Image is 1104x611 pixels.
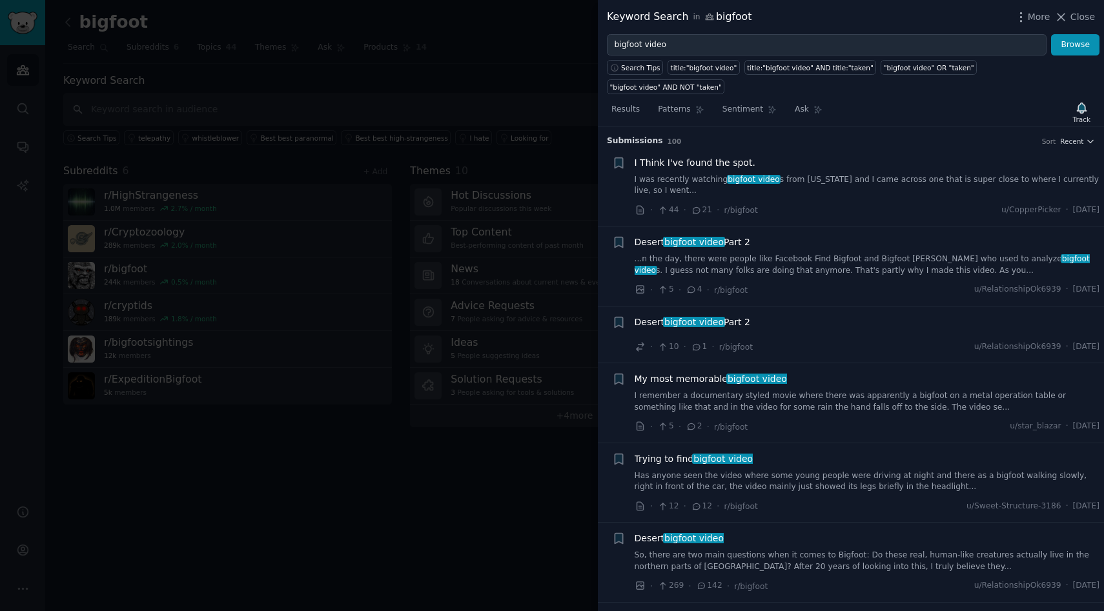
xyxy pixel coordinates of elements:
span: · [684,499,686,513]
span: Patterns [658,104,690,115]
span: More [1028,10,1050,24]
span: 21 [691,205,712,216]
button: Close [1054,10,1095,24]
a: I remember a documentary styled movie where there was apparently a bigfoot on a metal operation t... [635,390,1100,413]
div: title:"bigfoot video" [671,63,737,72]
span: Submission s [607,135,663,147]
a: Desertbigfoot videoPart 2 [635,316,750,329]
div: title:"bigfoot video" AND title:"taken" [747,63,874,72]
span: 10 [657,341,679,353]
button: Browse [1051,34,1099,56]
span: · [650,499,653,513]
span: Desert Part 2 [635,316,750,329]
span: [DATE] [1073,580,1099,592]
button: More [1014,10,1050,24]
button: Track [1068,99,1095,126]
span: r/bigfoot [714,423,748,432]
span: · [1066,421,1068,432]
span: · [727,579,730,593]
span: 5 [657,421,673,432]
span: u/star_blazar [1010,421,1061,432]
span: Ask [795,104,809,115]
span: Results [611,104,640,115]
a: Sentiment [718,99,781,126]
a: Desertbigfoot videoPart 2 [635,235,750,249]
span: · [650,579,653,593]
button: Search Tips [607,60,663,75]
span: [DATE] [1073,501,1099,512]
span: · [688,579,691,593]
div: Track [1073,115,1090,124]
span: Close [1070,10,1095,24]
span: u/Sweet-Structure-3186 [966,501,1061,512]
span: r/bigfoot [724,206,758,215]
span: · [717,499,719,513]
button: Recent [1060,137,1095,146]
span: r/bigfoot [714,286,748,295]
span: · [679,283,681,297]
span: Sentiment [722,104,763,115]
span: u/CopperPicker [1001,205,1061,216]
span: · [1066,284,1068,295]
span: 1 [691,341,707,353]
span: Recent [1060,137,1083,146]
span: Desert Part 2 [635,235,750,249]
span: Search Tips [621,63,660,72]
span: · [684,203,686,217]
div: "bigfoot video" AND NOT "taken" [610,83,722,92]
span: [DATE] [1073,205,1099,216]
input: Try a keyword related to your business [607,34,1047,56]
span: 269 [657,580,684,592]
span: [DATE] [1073,341,1099,353]
div: Keyword Search bigfoot [607,9,751,25]
span: Desert [635,532,724,545]
span: bigfoot video [727,175,781,184]
a: Desertbigfoot video [635,532,724,545]
span: bigfoot video [663,317,724,327]
span: r/bigfoot [734,582,768,591]
a: "bigfoot video" AND NOT "taken" [607,79,724,94]
a: Trying to findbigfoot video [635,452,753,466]
span: 4 [686,284,702,295]
span: 12 [657,501,679,512]
span: · [707,283,710,297]
div: "bigfoot video" OR "taken" [884,63,974,72]
span: Trying to find [635,452,753,466]
a: Has anyone seen the video where some young people were driving at night and there as a bigfoot wa... [635,470,1100,493]
span: · [1066,580,1068,592]
a: I was recently watchingbigfoot videos from [US_STATE] and I came across one that is super close t... [635,174,1100,197]
a: title:"bigfoot video" [668,60,740,75]
span: u/RelationshipOk6939 [974,341,1061,353]
a: title:"bigfoot video" AND title:"taken" [744,60,877,75]
span: · [717,203,719,217]
span: bigfoot video [663,237,724,247]
span: r/bigfoot [724,502,758,511]
span: bigfoot video [663,533,724,543]
span: · [711,340,714,354]
a: Results [607,99,644,126]
div: Sort [1042,137,1056,146]
span: · [650,340,653,354]
a: "bigfoot video" OR "taken" [881,60,977,75]
span: bigfoot video [692,454,753,464]
span: · [650,203,653,217]
span: u/RelationshipOk6939 [974,580,1061,592]
a: Patterns [653,99,708,126]
span: · [679,420,681,434]
a: So, there are two main questions when it comes to Bigfoot: Do these real, human-like creatures ac... [635,550,1100,572]
span: [DATE] [1073,421,1099,432]
a: ...n the day, there were people like Facebook Find Bigfoot and Bigfoot [PERSON_NAME] who used to ... [635,254,1100,276]
span: · [1066,501,1068,512]
span: · [650,420,653,434]
span: · [1066,205,1068,216]
span: [DATE] [1073,284,1099,295]
span: 142 [696,580,722,592]
span: bigfoot video [635,254,1090,275]
span: u/RelationshipOk6939 [974,284,1061,295]
span: · [1066,341,1068,353]
a: My most memorablebigfoot video [635,372,787,386]
span: My most memorable [635,372,787,386]
a: I Think I've found the spot. [635,156,755,170]
span: 12 [691,501,712,512]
